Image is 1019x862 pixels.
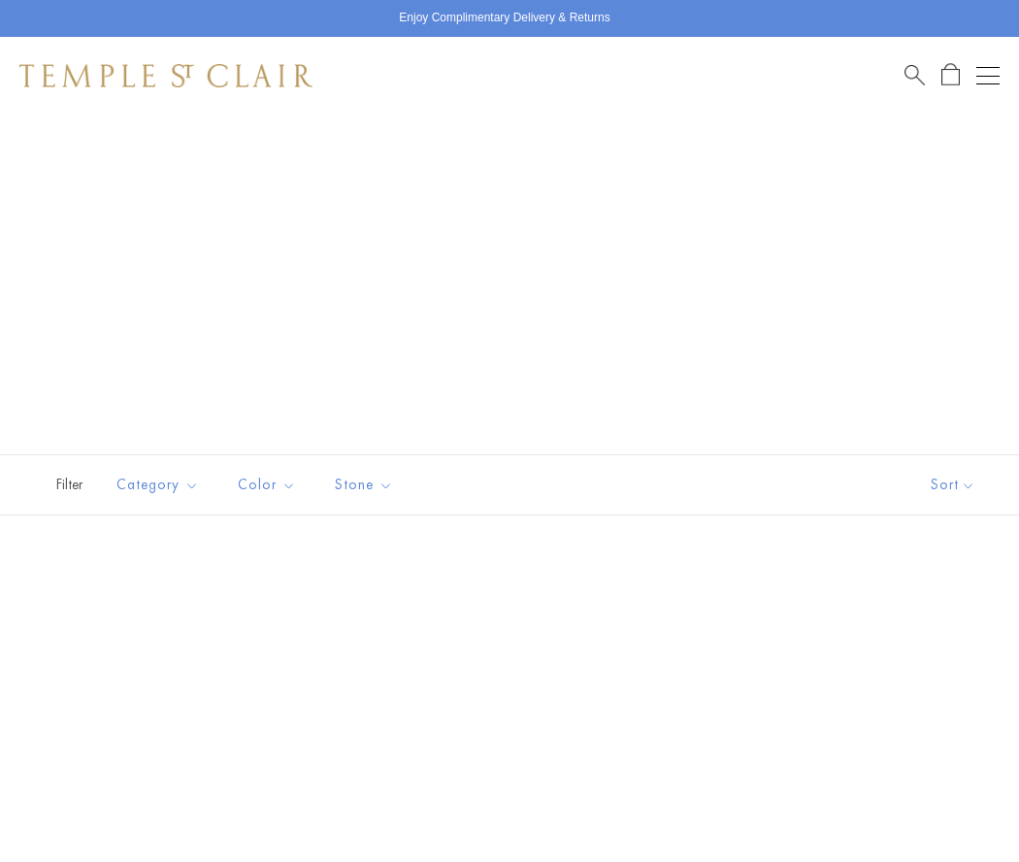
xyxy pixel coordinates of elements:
a: Search [904,63,925,87]
a: Open Shopping Bag [941,63,960,87]
span: Stone [325,473,408,497]
p: Enjoy Complimentary Delivery & Returns [399,9,609,28]
button: Stone [320,463,408,507]
span: Color [228,473,311,497]
span: Category [107,473,214,497]
button: Open navigation [976,64,1000,87]
button: Category [102,463,214,507]
img: Temple St. Clair [19,64,312,87]
button: Show sort by [887,455,1019,514]
button: Color [223,463,311,507]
